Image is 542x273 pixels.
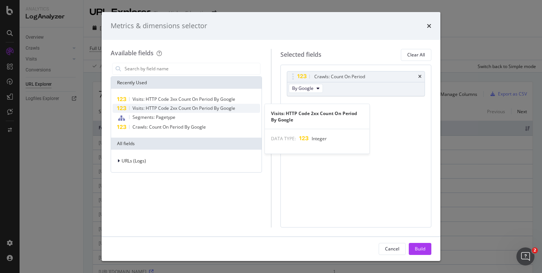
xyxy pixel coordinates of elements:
div: Visits: HTTP Code 2xx Count On Period By Google [265,110,370,123]
button: Cancel [379,243,406,255]
span: Segments: Pagetype [132,114,175,120]
div: times [427,21,431,31]
div: Crawls: Count On Period [314,73,365,80]
div: Available fields [111,49,154,57]
span: 2 [532,247,538,253]
span: URLs (Logs) [122,158,146,164]
span: By Google [292,85,314,91]
span: Visits: HTTP Code 2xx Count On Period By Google [132,105,235,111]
div: All fields [111,138,262,150]
span: DATA TYPE: [271,135,296,142]
div: Metrics & dimensions selector [111,21,207,31]
div: Selected fields [280,50,321,59]
div: Cancel [385,246,399,252]
div: times [418,74,422,79]
div: Crawls: Count On PeriodtimesBy Google [287,71,425,96]
span: Visits: HTTP Code 3xx Count On Period By Google [132,96,235,102]
div: Build [415,246,425,252]
div: Recently Used [111,77,262,89]
button: Build [409,243,431,255]
div: modal [102,12,440,261]
iframe: Intercom live chat [516,247,534,265]
button: By Google [289,84,323,93]
div: Clear All [407,52,425,58]
span: Crawls: Count On Period By Google [132,124,206,130]
input: Search by field name [124,63,260,74]
button: Clear All [401,49,431,61]
span: Integer [312,135,327,142]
